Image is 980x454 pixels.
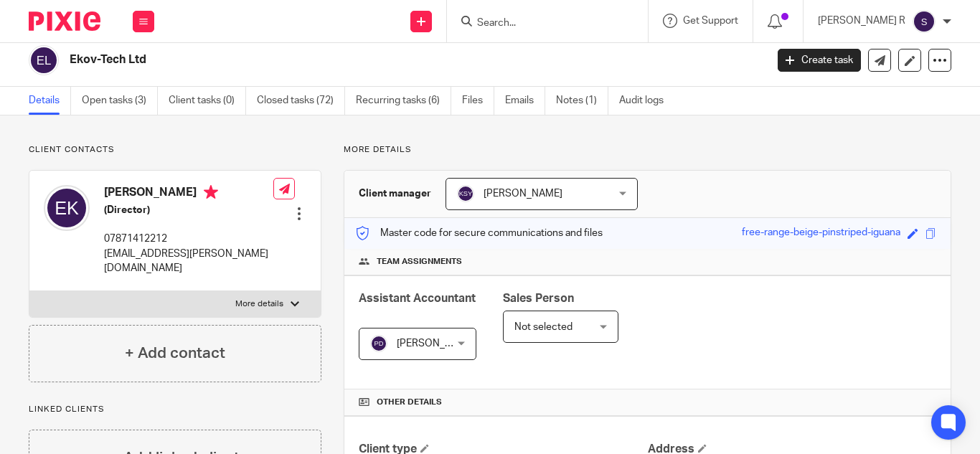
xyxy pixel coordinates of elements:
div: free-range-beige-pinstriped-iguana [742,225,900,242]
a: Notes (1) [556,87,608,115]
img: svg%3E [457,185,474,202]
h4: [PERSON_NAME] [104,185,273,203]
span: Get Support [683,16,738,26]
span: [PERSON_NAME] [484,189,562,199]
a: Recurring tasks (6) [356,87,451,115]
span: Other details [377,397,442,408]
a: Closed tasks (72) [257,87,345,115]
img: svg%3E [370,335,387,352]
span: Assistant Accountant [359,293,476,304]
a: Client tasks (0) [169,87,246,115]
a: Open tasks (3) [82,87,158,115]
p: Client contacts [29,144,321,156]
img: svg%3E [913,10,936,33]
p: Linked clients [29,404,321,415]
a: Create task [778,49,861,72]
h3: Client manager [359,186,431,201]
span: [PERSON_NAME] [397,339,476,349]
span: Sales Person [503,293,574,304]
h5: (Director) [104,203,273,217]
a: Details [29,87,71,115]
p: More details [344,144,951,156]
img: svg%3E [44,185,90,231]
p: [EMAIL_ADDRESS][PERSON_NAME][DOMAIN_NAME] [104,247,273,276]
input: Search [476,17,605,30]
a: Audit logs [619,87,674,115]
span: Team assignments [377,256,462,268]
span: Not selected [514,322,573,332]
p: 07871412212 [104,232,273,246]
img: Pixie [29,11,100,31]
a: Files [462,87,494,115]
p: [PERSON_NAME] R [818,14,905,28]
p: Master code for secure communications and files [355,226,603,240]
img: svg%3E [29,45,59,75]
h2: Ekov-Tech Ltd [70,52,619,67]
a: Emails [505,87,545,115]
i: Primary [204,185,218,199]
p: More details [235,298,283,310]
h4: + Add contact [125,342,225,364]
